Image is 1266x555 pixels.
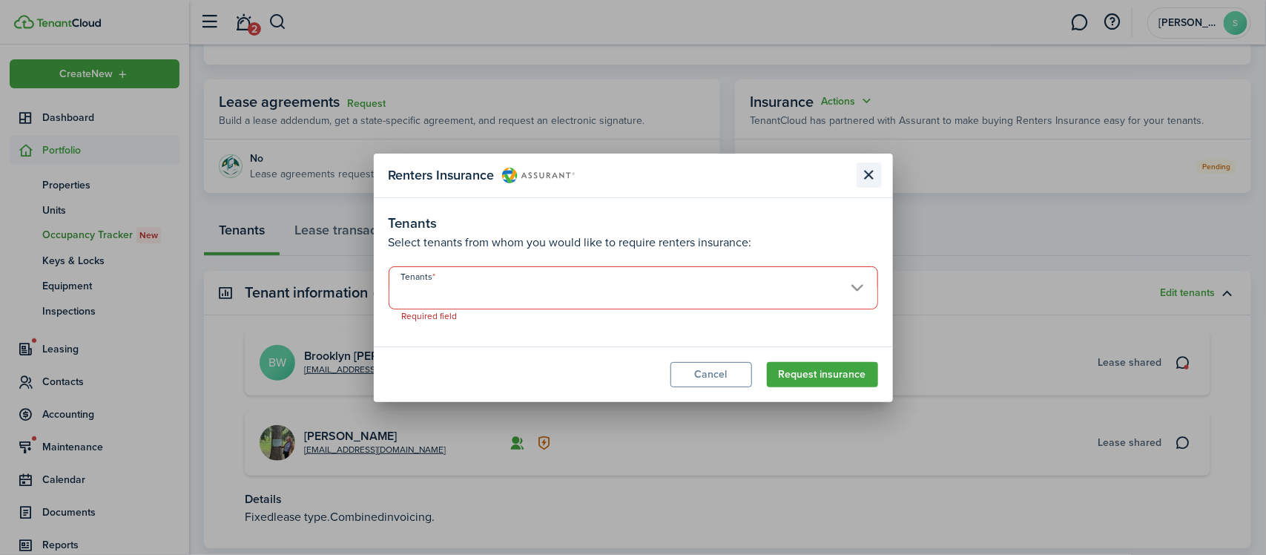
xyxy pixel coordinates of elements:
img: Renters Insurance [502,168,575,183]
span: Required field [390,309,469,324]
button: Cancel [670,362,752,387]
button: Request insurance [767,362,878,387]
h3: Tenants [389,213,878,234]
modal-title: Renters Insurance [389,161,853,190]
p: Select tenants from whom you would like to require renters insurance: [389,234,878,252]
button: Close modal [857,162,882,188]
